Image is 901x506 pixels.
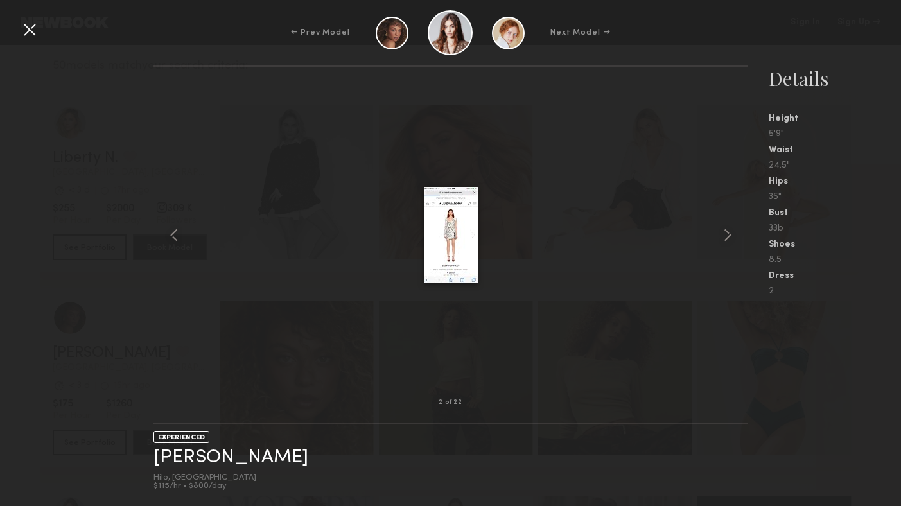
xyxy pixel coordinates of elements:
div: 2 of 22 [439,399,462,406]
div: Next Model → [550,27,610,39]
div: EXPERIENCED [153,431,209,443]
div: ← Prev Model [291,27,350,39]
a: [PERSON_NAME] [153,448,308,467]
div: $115/hr • $800/day [153,482,308,491]
div: Hilo, [GEOGRAPHIC_DATA] [153,474,308,482]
